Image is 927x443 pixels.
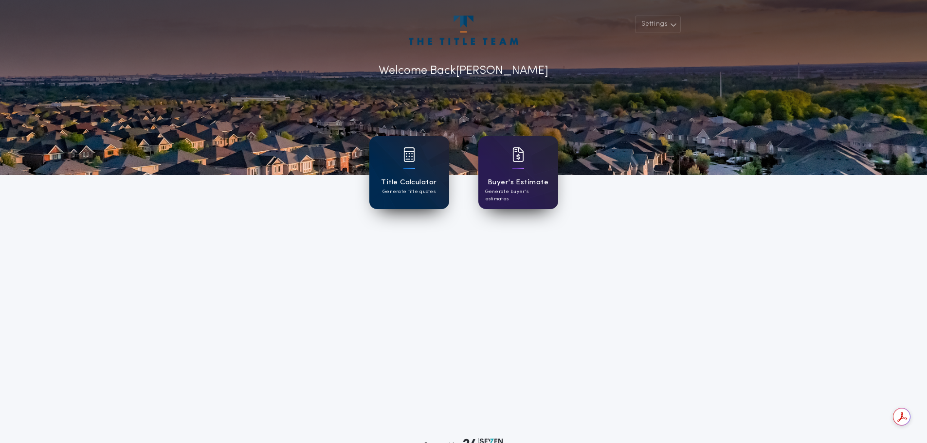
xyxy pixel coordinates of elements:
h1: Buyer's Estimate [488,177,548,188]
p: Generate buyer's estimates [485,188,551,203]
h1: Title Calculator [381,177,436,188]
img: card icon [512,147,524,162]
p: Generate title quotes [382,188,436,195]
a: card iconTitle CalculatorGenerate title quotes [369,136,449,209]
img: account-logo [409,16,518,45]
img: card icon [403,147,415,162]
button: Settings [635,16,681,33]
p: Welcome Back [PERSON_NAME] [379,62,548,80]
a: card iconBuyer's EstimateGenerate buyer's estimates [478,136,558,209]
